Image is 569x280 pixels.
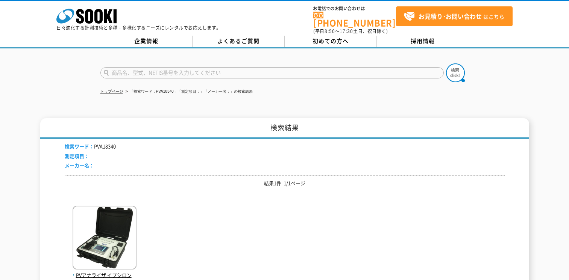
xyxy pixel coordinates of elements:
span: メーカー名： [65,162,94,169]
img: PVA18340 [73,206,137,271]
span: 測定項目： [65,152,89,160]
li: 「検索ワード：PVA18340」「測定項目：」「メーカー名：」の検索結果 [124,88,253,96]
p: 結果1件 1/1ページ [65,179,505,187]
a: 採用情報 [377,36,469,47]
h1: 検索結果 [40,118,529,139]
a: 初めての方へ [285,36,377,47]
span: お電話でのお問い合わせは [313,6,396,11]
a: お見積り･お問い合わせはこちら [396,6,513,26]
span: 8:50 [325,28,335,35]
strong: お見積り･お問い合わせ [419,12,482,21]
li: PVA18340 [65,143,116,151]
span: 検索ワード： [65,143,94,150]
span: 17:30 [340,28,353,35]
a: 企業情報 [100,36,193,47]
a: よくあるご質問 [193,36,285,47]
a: [PHONE_NUMBER] [313,12,396,27]
input: 商品名、型式、NETIS番号を入力してください [100,67,444,78]
a: トップページ [100,89,123,93]
span: 初めての方へ [313,37,349,45]
span: (平日 ～ 土日、祝日除く) [313,28,388,35]
span: はこちら [404,11,504,22]
img: btn_search.png [446,63,465,82]
p: 日々進化する計測技術と多種・多様化するニーズにレンタルでお応えします。 [56,26,221,30]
